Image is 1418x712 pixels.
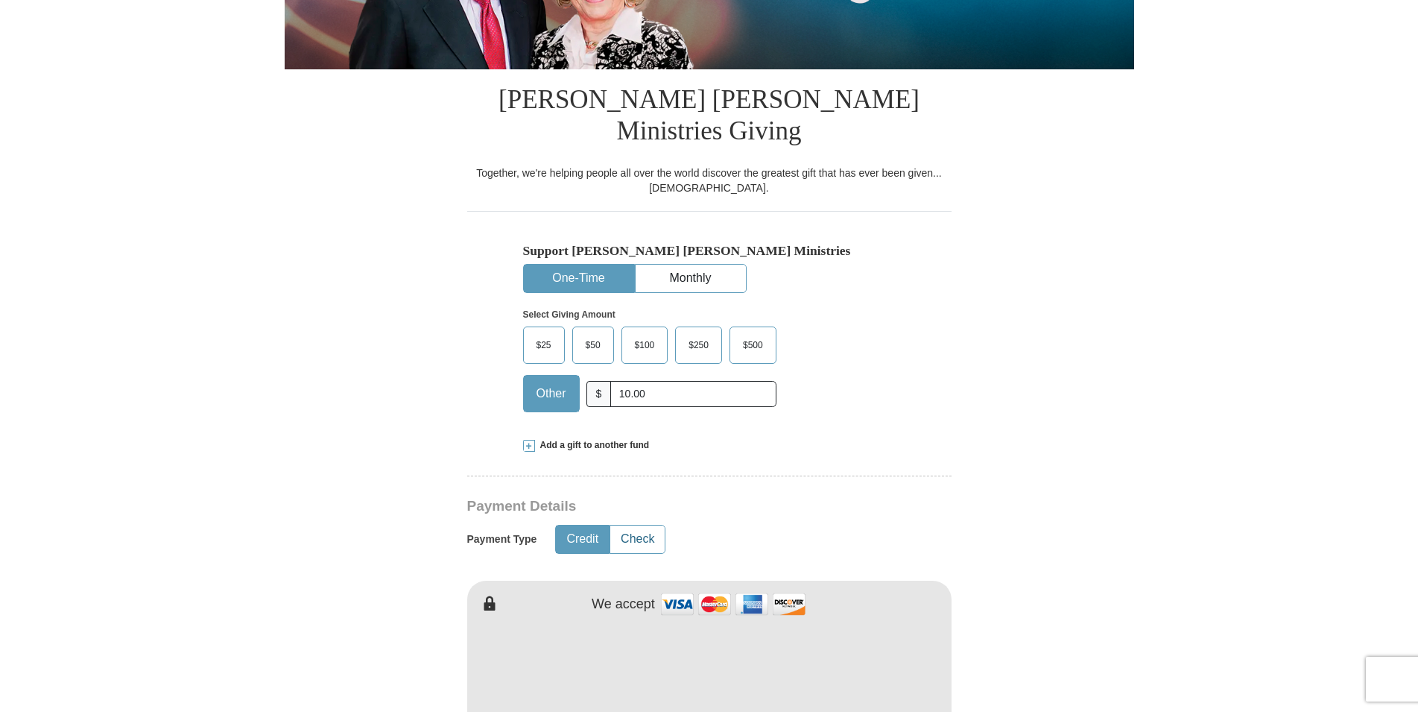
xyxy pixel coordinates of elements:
span: Other [529,382,574,405]
button: Credit [556,526,609,553]
div: Together, we're helping people all over the world discover the greatest gift that has ever been g... [467,166,952,195]
button: One-Time [524,265,634,292]
strong: Select Giving Amount [523,309,615,320]
h5: Payment Type [467,533,537,546]
span: $25 [529,334,559,356]
button: Monthly [636,265,746,292]
img: credit cards accepted [659,588,808,620]
span: $250 [681,334,716,356]
input: Other Amount [610,381,776,407]
span: $ [586,381,612,407]
button: Check [610,526,665,553]
span: Add a gift to another fund [535,439,650,452]
h5: Support [PERSON_NAME] [PERSON_NAME] Ministries [523,243,896,259]
span: $500 [735,334,770,356]
h3: Payment Details [467,498,847,515]
h4: We accept [592,596,655,613]
span: $50 [578,334,608,356]
span: $100 [627,334,662,356]
h1: [PERSON_NAME] [PERSON_NAME] Ministries Giving [467,69,952,166]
